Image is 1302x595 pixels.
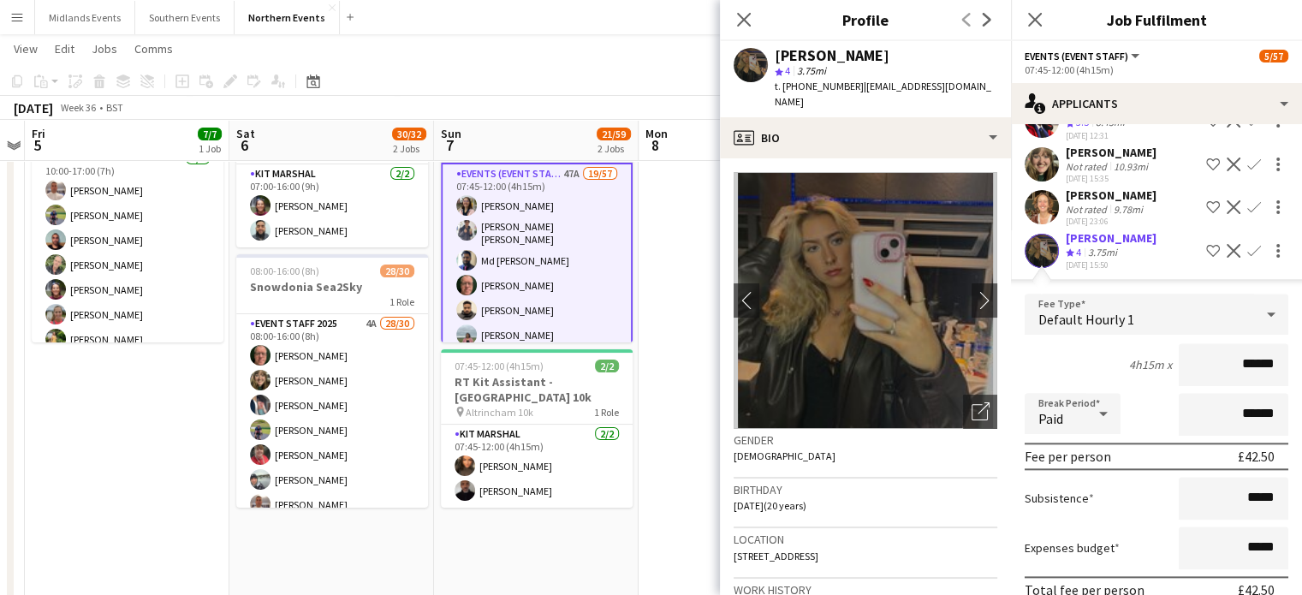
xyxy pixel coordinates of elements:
span: Sun [441,126,461,141]
div: [DATE] 23:06 [1066,216,1156,227]
h3: RT Kit Assistant - [GEOGRAPHIC_DATA] 10k [441,374,633,405]
app-job-card: 07:45-12:00 (4h15m)2/2RT Kit Assistant - [GEOGRAPHIC_DATA] 10k Altrincham 10k1 RoleKit Marshal2/2... [441,349,633,508]
div: 3.75mi [1085,246,1121,260]
label: Expenses budget [1025,540,1120,556]
div: [PERSON_NAME] [775,48,889,63]
span: 4 [1076,246,1081,259]
a: Edit [48,38,81,60]
span: 7/7 [198,128,222,140]
span: Edit [55,41,74,57]
span: Jobs [92,41,117,57]
span: [DEMOGRAPHIC_DATA] [734,449,835,462]
span: Paid [1038,410,1063,427]
div: 2 Jobs [597,142,630,155]
label: Subsistence [1025,491,1094,506]
div: [DATE] 12:31 [1066,130,1156,141]
span: Fri [32,126,45,141]
div: 2 Jobs [393,142,425,155]
span: View [14,41,38,57]
span: 1 Role [594,406,619,419]
div: £42.50 [1238,448,1275,465]
app-job-card: Updated07:45-12:00 (4h15m)19/57Altrincham 10k Altrincham 10k1 RoleEvents (Event Staff)47A19/5707:... [441,89,633,342]
span: Mon [645,126,668,141]
div: 10.93mi [1110,160,1151,173]
div: Open photos pop-in [963,395,997,429]
button: Southern Events [135,1,235,34]
div: 9.78mi [1110,203,1146,216]
h3: Birthday [734,482,997,497]
span: 5 [29,135,45,155]
a: Jobs [85,38,124,60]
a: Comms [128,38,180,60]
span: [STREET_ADDRESS] [734,550,818,562]
span: 28/30 [380,265,414,277]
div: [DATE] [14,99,53,116]
span: Week 36 [56,101,99,114]
span: 8 [643,135,668,155]
span: 30/32 [392,128,426,140]
span: 4 [785,64,790,77]
h3: Snowdonia Sea2Sky [236,279,428,295]
div: 1 Job [199,142,221,155]
div: BST [106,101,123,114]
div: Bio [720,117,1011,158]
span: 2/2 [595,360,619,372]
h3: Gender [734,432,997,448]
button: Northern Events [235,1,340,34]
a: View [7,38,45,60]
h3: Profile [720,9,1011,31]
div: Applicants [1011,83,1302,124]
h3: Location [734,532,997,547]
div: [DATE] 15:35 [1066,173,1156,184]
div: 4h15m x [1129,357,1172,372]
span: 07:45-12:00 (4h15m) [455,360,544,372]
app-job-card: 07:00-16:00 (9h)2/2RT Kit Assistant - Snowdonia Sea2Sky1 RoleKit Marshal2/207:00-16:00 (9h)[PERSO... [236,89,428,247]
div: 07:45-12:00 (4h15m) [1025,63,1288,76]
div: Not rated [1066,203,1110,216]
span: 1 Role [389,295,414,308]
span: 5/57 [1259,50,1288,62]
app-job-card: 10:00-17:00 (7h)7/7Snowdonia Sea2Sky SET UP Snowdonia Sea2Sky SET UP1 RoleEvent Staff 20257/710:0... [32,89,223,342]
span: 7 [438,135,461,155]
div: [PERSON_NAME] [1066,145,1156,160]
span: 21/59 [597,128,631,140]
span: t. [PHONE_NUMBER] [775,80,864,92]
img: Crew avatar or photo [734,172,997,429]
span: Altrincham 10k [466,406,533,419]
app-job-card: 08:00-16:00 (8h)28/30Snowdonia Sea2Sky1 RoleEvent Staff 20254A28/3008:00-16:00 (8h)[PERSON_NAME][... [236,254,428,508]
app-card-role: Kit Marshal2/207:45-12:00 (4h15m)[PERSON_NAME][PERSON_NAME] [441,425,633,508]
span: 3.75mi [794,64,829,77]
h3: Job Fulfilment [1011,9,1302,31]
button: Midlands Events [35,1,135,34]
span: 08:00-16:00 (8h) [250,265,319,277]
span: | [EMAIL_ADDRESS][DOMAIN_NAME] [775,80,991,108]
span: 6 [234,135,255,155]
span: Comms [134,41,173,57]
button: Events (Event Staff) [1025,50,1142,62]
div: [PERSON_NAME] [1066,187,1156,203]
div: [DATE] 15:50 [1066,259,1156,271]
div: Fee per person [1025,448,1111,465]
span: [DATE] (20 years) [734,499,806,512]
span: Default Hourly 1 [1038,311,1134,328]
app-card-role: Event Staff 20257/710:00-17:00 (7h)[PERSON_NAME][PERSON_NAME][PERSON_NAME][PERSON_NAME][PERSON_NA... [32,149,223,356]
span: Sat [236,126,255,141]
app-card-role: Kit Marshal2/207:00-16:00 (9h)[PERSON_NAME][PERSON_NAME] [236,164,428,247]
div: Not rated [1066,160,1110,173]
div: [PERSON_NAME] [1066,230,1156,246]
span: Events (Event Staff) [1025,50,1128,62]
